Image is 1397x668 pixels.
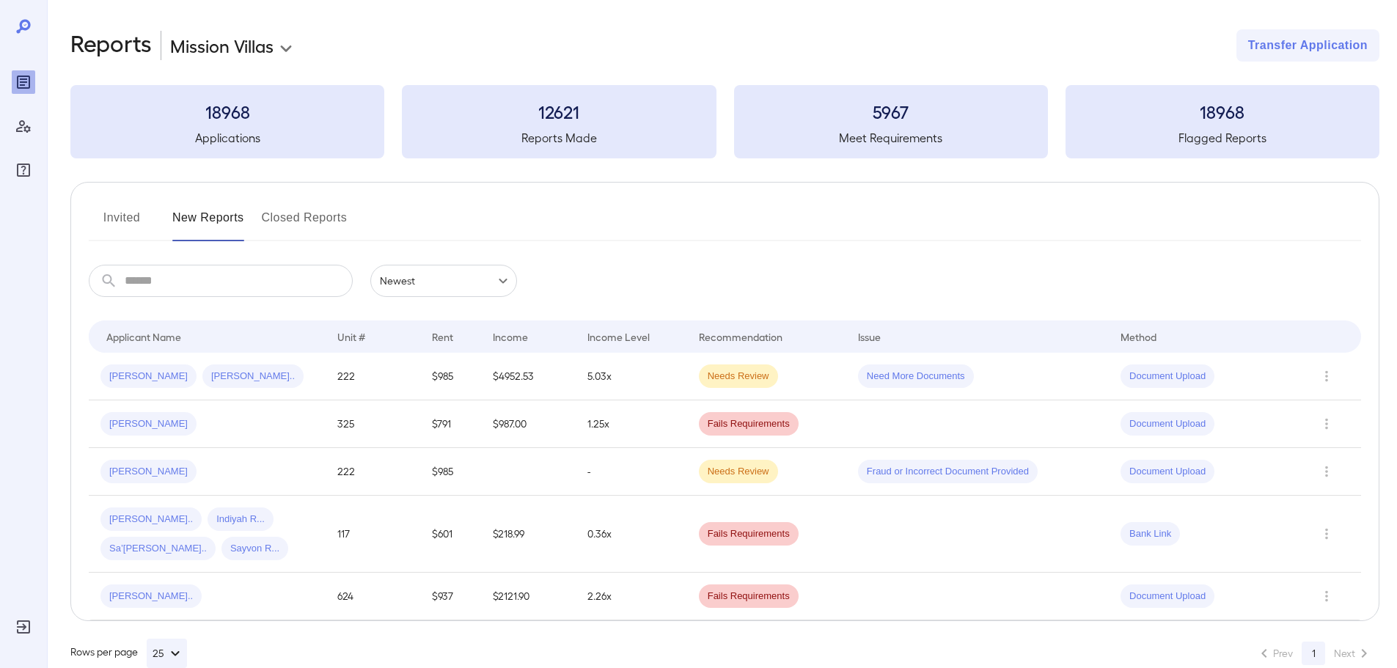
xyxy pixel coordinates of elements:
td: 325 [326,400,420,448]
h5: Flagged Reports [1066,129,1379,147]
span: Bank Link [1121,527,1180,541]
span: Sa’[PERSON_NAME].. [100,542,216,556]
span: Fails Requirements [699,417,799,431]
button: page 1 [1302,642,1325,665]
div: FAQ [12,158,35,182]
div: Log Out [12,615,35,639]
summary: 18968Applications12621Reports Made5967Meet Requirements18968Flagged Reports [70,85,1379,158]
td: $985 [420,353,481,400]
h3: 12621 [402,100,716,123]
td: - [576,448,686,496]
div: Newest [370,265,517,297]
span: Need More Documents [858,370,974,383]
nav: pagination navigation [1249,642,1379,665]
button: Closed Reports [262,206,348,241]
div: Rent [432,328,455,345]
td: $218.99 [481,496,576,573]
span: Needs Review [699,370,778,383]
td: 0.36x [576,496,686,573]
div: Income Level [587,328,650,345]
span: [PERSON_NAME].. [100,513,202,526]
button: Transfer Application [1236,29,1379,62]
span: Sayvon R... [221,542,288,556]
h3: 18968 [70,100,384,123]
span: Indiyah R... [208,513,274,526]
td: $2121.90 [481,573,576,620]
button: Row Actions [1315,412,1338,436]
button: 25 [147,639,187,668]
span: [PERSON_NAME] [100,465,197,479]
td: $985 [420,448,481,496]
span: Document Upload [1121,590,1214,603]
h5: Applications [70,129,384,147]
td: $601 [420,496,481,573]
td: 222 [326,448,420,496]
td: 624 [326,573,420,620]
span: Document Upload [1121,465,1214,479]
td: $987.00 [481,400,576,448]
td: 1.25x [576,400,686,448]
td: 117 [326,496,420,573]
td: 222 [326,353,420,400]
button: New Reports [172,206,244,241]
button: Invited [89,206,155,241]
td: $791 [420,400,481,448]
span: Fails Requirements [699,527,799,541]
span: [PERSON_NAME] [100,417,197,431]
div: Method [1121,328,1156,345]
span: [PERSON_NAME].. [100,590,202,603]
h3: 18968 [1066,100,1379,123]
h5: Reports Made [402,129,716,147]
span: Document Upload [1121,370,1214,383]
p: Mission Villas [170,34,274,57]
div: Rows per page [70,639,187,668]
div: Income [493,328,528,345]
td: $937 [420,573,481,620]
span: Fraud or Incorrect Document Provided [858,465,1038,479]
h2: Reports [70,29,152,62]
button: Row Actions [1315,584,1338,608]
div: Manage Users [12,114,35,138]
span: [PERSON_NAME].. [202,370,304,383]
button: Row Actions [1315,364,1338,388]
div: Reports [12,70,35,94]
div: Applicant Name [106,328,181,345]
button: Row Actions [1315,522,1338,546]
button: Row Actions [1315,460,1338,483]
div: Recommendation [699,328,782,345]
span: Document Upload [1121,417,1214,431]
td: 2.26x [576,573,686,620]
td: $4952.53 [481,353,576,400]
div: Unit # [337,328,365,345]
h5: Meet Requirements [734,129,1048,147]
span: Needs Review [699,465,778,479]
td: 5.03x [576,353,686,400]
span: Fails Requirements [699,590,799,603]
div: Issue [858,328,881,345]
h3: 5967 [734,100,1048,123]
span: [PERSON_NAME] [100,370,197,383]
